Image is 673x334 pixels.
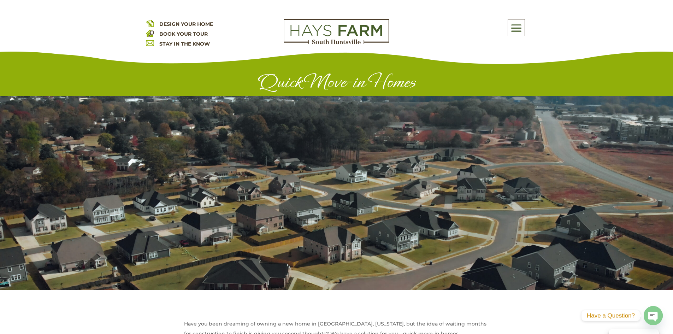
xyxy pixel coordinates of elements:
img: Logo [284,19,389,45]
a: hays farm homes huntsville development [284,40,389,46]
img: book your home tour [146,29,154,37]
h1: Quick Move-in Homes [146,71,527,96]
a: STAY IN THE KNOW [159,41,210,47]
a: BOOK YOUR TOUR [159,31,208,37]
